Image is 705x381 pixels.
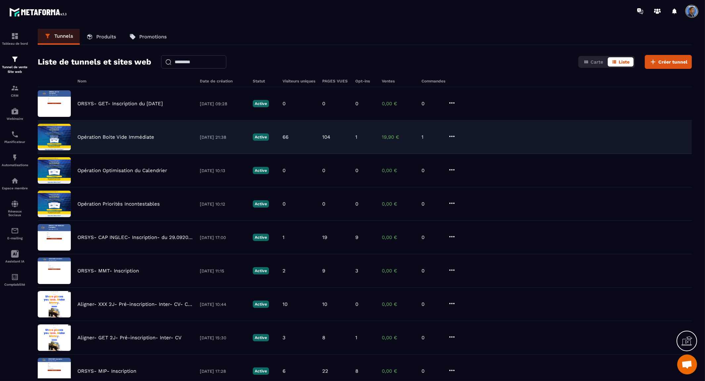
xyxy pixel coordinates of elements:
p: 0,00 € [382,268,415,274]
p: Aligner- GET 2J- Pré-inscription- Inter- CV [77,335,182,341]
p: 6 [283,368,286,374]
span: Créer tunnel [658,59,687,65]
p: ORSYS- GET- Inscription du [DATE] [77,101,163,107]
img: automations [11,107,19,115]
p: 0 [421,167,441,173]
a: Assistant IA [2,245,28,268]
p: 3 [355,268,358,274]
p: 0,00 € [382,368,415,374]
p: Opération Boite Vide Immédiate [77,134,154,140]
button: Créer tunnel [645,55,692,69]
p: 22 [322,368,328,374]
p: 0,00 € [382,234,415,240]
p: Automatisations [2,163,28,167]
h6: Date de création [200,79,246,83]
p: 0,00 € [382,101,415,107]
p: Active [253,200,269,208]
a: automationsautomationsWebinaire [2,102,28,125]
p: 8 [355,368,358,374]
p: [DATE] 10:12 [200,202,246,207]
p: Active [253,367,269,375]
a: schedulerschedulerPlanificateur [2,125,28,149]
img: automations [11,177,19,185]
p: [DATE] 10:44 [200,302,246,307]
p: 2 [283,268,286,274]
p: 0 [283,101,286,107]
h6: Ventes [382,79,415,83]
p: Tableau de bord [2,42,28,45]
p: 104 [322,134,330,140]
p: CRM [2,94,28,97]
a: Produits [80,29,123,45]
p: 0 [322,201,325,207]
a: accountantaccountantComptabilité [2,268,28,291]
p: Assistant IA [2,260,28,263]
p: Comptabilité [2,283,28,286]
img: formation [11,55,19,63]
img: social-network [11,200,19,208]
img: image [38,324,71,351]
p: [DATE] 15:30 [200,335,246,340]
p: 9 [322,268,325,274]
p: Opération Priorités Incontestables [77,201,160,207]
p: 0 [421,301,441,307]
h6: Nom [77,79,193,83]
a: Promotions [123,29,173,45]
p: [DATE] 11:15 [200,268,246,273]
p: 0 [421,335,441,341]
p: 0 [421,201,441,207]
p: 0,00 € [382,301,415,307]
p: Active [253,234,269,241]
p: 0 [421,234,441,240]
p: 1 [355,134,357,140]
p: 0 [322,101,325,107]
p: 19,90 € [382,134,415,140]
p: 0 [355,101,358,107]
h6: Commandes [421,79,445,83]
img: image [38,291,71,317]
a: emailemailE-mailing [2,222,28,245]
p: 19 [322,234,327,240]
p: 9 [355,234,358,240]
img: email [11,227,19,235]
p: E-mailing [2,236,28,240]
p: Planificateur [2,140,28,144]
p: 3 [283,335,286,341]
p: 0 [355,301,358,307]
a: formationformationTableau de bord [2,27,28,50]
p: Active [253,167,269,174]
img: image [38,258,71,284]
button: Liste [608,57,634,67]
img: scheduler [11,130,19,138]
p: 10 [322,301,327,307]
p: 0 [421,101,441,107]
p: [DATE] 09:28 [200,101,246,106]
p: Active [253,301,269,308]
div: Ouvrir le chat [677,355,697,374]
p: Webinaire [2,117,28,120]
p: Tunnels [54,33,73,39]
p: 0 [283,201,286,207]
img: image [38,157,71,184]
p: 1 [355,335,357,341]
p: Aligner- XXX 2J- Pré-inscription- Inter- CV- Copy [77,301,193,307]
h6: Opt-ins [355,79,375,83]
img: image [38,191,71,217]
p: [DATE] 21:38 [200,135,246,140]
p: Produits [96,34,116,40]
p: 8 [322,335,325,341]
p: Réseaux Sociaux [2,210,28,217]
p: 66 [283,134,288,140]
img: automations [11,154,19,162]
h6: PAGES VUES [322,79,349,83]
p: 1 [283,234,285,240]
img: image [38,224,71,251]
p: [DATE] 17:28 [200,369,246,374]
p: ORSYS- MIP- Inscription [77,368,136,374]
p: 10 [283,301,287,307]
img: logo [9,6,69,18]
p: Promotions [139,34,167,40]
img: image [38,90,71,117]
p: ORSYS- MMT- Inscription [77,268,139,274]
span: Carte [591,59,603,65]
